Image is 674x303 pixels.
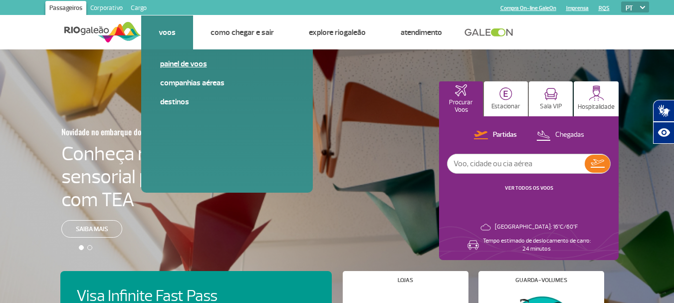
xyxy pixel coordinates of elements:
a: Destinos [160,96,294,107]
p: Estacionar [491,103,520,110]
p: Sala VIP [540,103,562,110]
a: Cargo [127,1,151,17]
a: Imprensa [566,5,589,11]
p: Procurar Voos [444,99,478,114]
a: Painel de voos [160,58,294,69]
button: Sala VIP [529,81,573,116]
img: carParkingHome.svg [499,87,512,100]
img: hospitality.svg [589,85,604,101]
a: Voos [159,27,176,37]
input: Voo, cidade ou cia aérea [448,154,585,173]
h4: Guarda-volumes [515,278,567,283]
button: Abrir recursos assistivos. [653,122,674,144]
p: Partidas [493,130,517,140]
button: Estacionar [484,81,528,116]
button: Hospitalidade [574,81,619,116]
button: Abrir tradutor de língua de sinais. [653,100,674,122]
a: RQS [599,5,610,11]
div: Plugin de acessibilidade da Hand Talk. [653,100,674,144]
p: Hospitalidade [578,103,615,111]
a: Corporativo [86,1,127,17]
a: Saiba mais [61,220,122,238]
a: Explore RIOgaleão [309,27,366,37]
h4: Conheça nossa sala sensorial para passageiros com TEA [61,142,277,211]
button: Procurar Voos [439,81,483,116]
a: Atendimento [401,27,442,37]
button: Chegadas [533,129,587,142]
h4: Lojas [398,278,413,283]
a: Compra On-line GaleOn [500,5,556,11]
a: Passageiros [45,1,86,17]
p: Tempo estimado de deslocamento de carro: 24 minutos [483,237,591,253]
p: Chegadas [555,130,584,140]
button: Partidas [471,129,520,142]
button: VER TODOS OS VOOS [502,184,556,192]
p: [GEOGRAPHIC_DATA]: 16°C/60°F [495,223,578,231]
a: VER TODOS OS VOOS [505,185,553,191]
a: Como chegar e sair [211,27,274,37]
h3: Novidade no embarque doméstico [61,121,228,142]
img: airplaneHomeActive.svg [455,84,467,96]
a: Companhias Aéreas [160,77,294,88]
img: vipRoom.svg [544,88,558,100]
